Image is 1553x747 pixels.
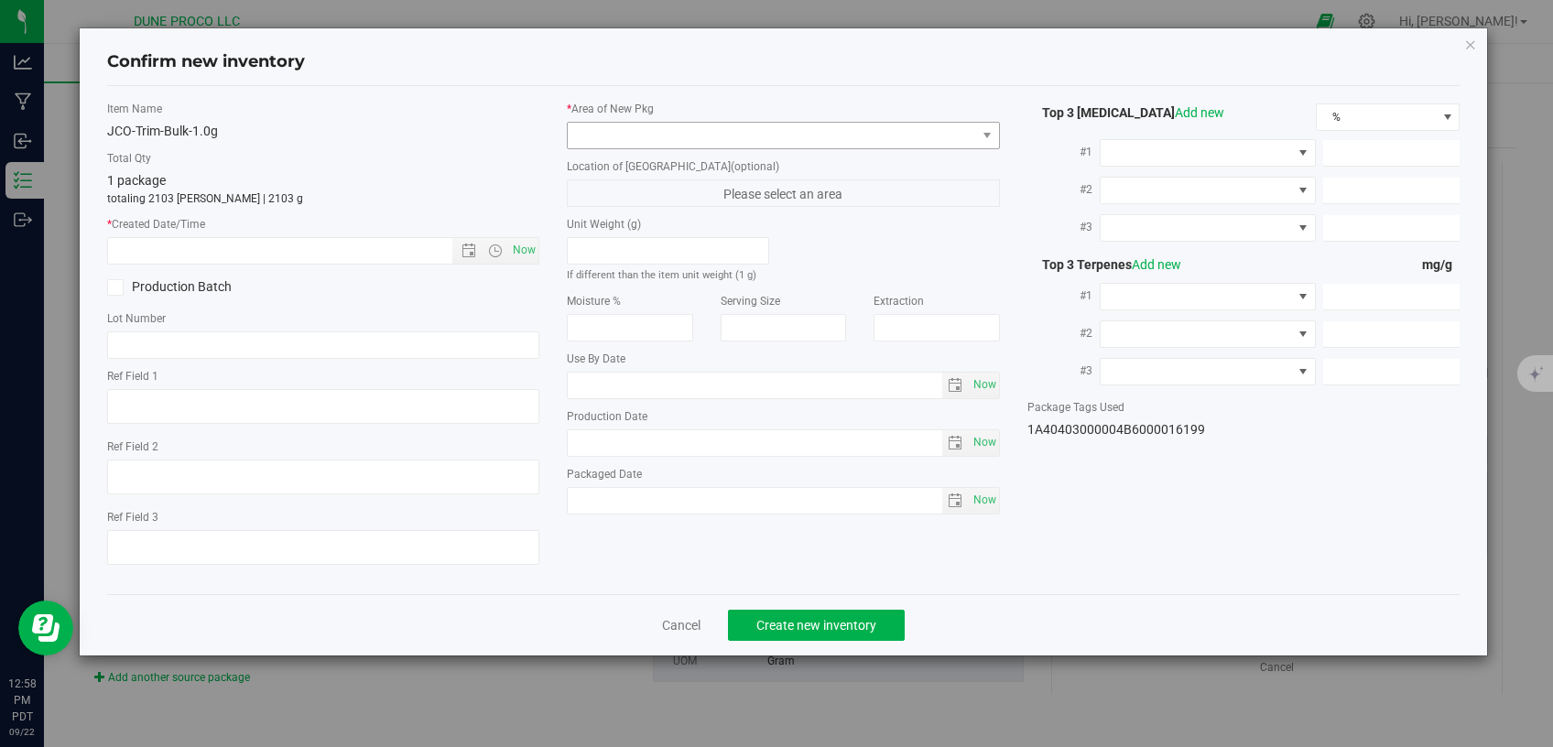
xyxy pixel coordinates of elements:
span: select [969,430,999,456]
span: mg/g [1422,257,1460,272]
span: select [942,430,969,456]
span: Please select an area [567,179,1000,207]
span: Top 3 Terpenes [1027,257,1181,272]
a: Cancel [662,616,700,634]
a: Add new [1132,257,1181,272]
p: totaling 2103 [PERSON_NAME] | 2103 g [107,190,540,207]
label: Production Batch [107,277,310,297]
label: #2 [1027,317,1100,350]
iframe: Resource center [18,601,73,655]
label: Lot Number [107,310,540,327]
span: Set Current date [969,372,1000,398]
span: select [942,488,969,514]
label: Ref Field 1 [107,368,540,384]
label: Serving Size [721,293,847,309]
span: Create new inventory [756,618,876,633]
label: Area of New Pkg [567,101,1000,117]
label: Ref Field 2 [107,438,540,455]
label: Unit Weight (g) [567,216,769,233]
span: Top 3 [MEDICAL_DATA] [1027,105,1224,120]
a: Add new [1175,105,1224,120]
span: Set Current date [509,237,540,264]
label: Created Date/Time [107,216,540,233]
span: select [969,488,999,514]
label: Production Date [567,408,1000,425]
label: #3 [1027,354,1100,387]
label: Use By Date [567,351,1000,367]
label: #3 [1027,211,1100,244]
label: Moisture % [567,293,693,309]
label: #2 [1027,173,1100,206]
div: JCO-Trim-Bulk-1.0g [107,122,540,141]
small: If different than the item unit weight (1 g) [567,269,756,281]
button: Create new inventory [728,610,905,641]
label: #1 [1027,279,1100,312]
span: Open the time view [480,244,511,258]
span: Open the date view [453,244,484,258]
span: select [942,373,969,398]
div: 1A40403000004B6000016199 [1027,420,1461,439]
span: Set Current date [969,487,1000,514]
span: 1 package [107,173,166,188]
label: Ref Field 3 [107,509,540,525]
span: % [1317,104,1437,130]
span: (optional) [731,160,779,173]
label: Total Qty [107,150,540,167]
span: select [969,373,999,398]
label: Packaged Date [567,466,1000,482]
label: Extraction [874,293,1000,309]
label: Item Name [107,101,540,117]
label: Location of [GEOGRAPHIC_DATA] [567,158,1000,175]
label: Package Tags Used [1027,399,1461,416]
h4: Confirm new inventory [107,50,305,74]
span: Set Current date [969,429,1000,456]
label: #1 [1027,135,1100,168]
